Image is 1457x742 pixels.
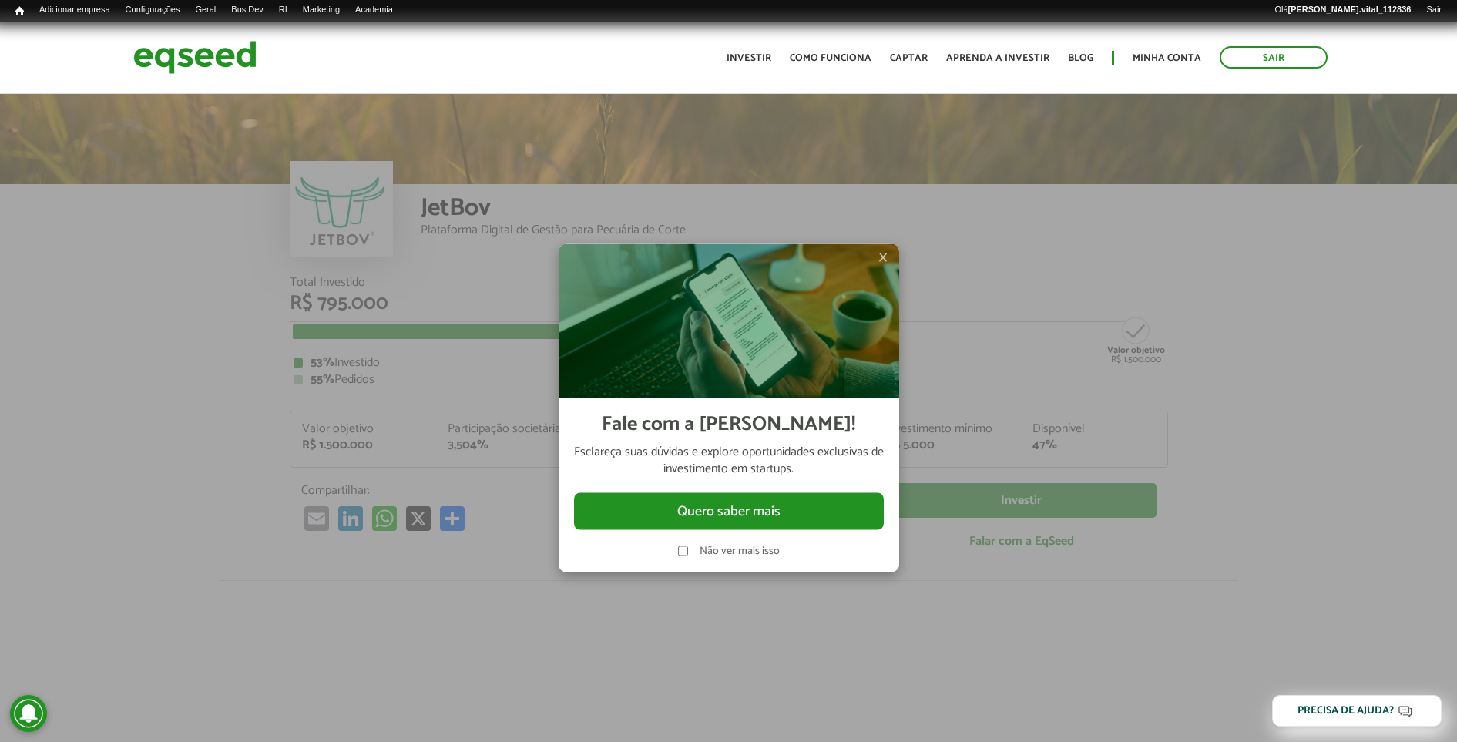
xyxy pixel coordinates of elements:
a: Adicionar empresa [32,4,118,16]
a: Academia [347,4,401,16]
a: Olá[PERSON_NAME].vital_112836 [1267,4,1418,16]
a: Blog [1068,53,1093,63]
a: Início [8,4,32,18]
a: Geral [187,4,223,16]
p: Esclareça suas dúvidas e explore oportunidades exclusivas de investimento em startups. [574,443,884,478]
a: Captar [890,53,928,63]
a: Minha conta [1133,53,1201,63]
a: Marketing [295,4,347,16]
button: Quero saber mais [574,493,884,530]
strong: [PERSON_NAME].vital_112836 [1288,5,1412,14]
label: Não ver mais isso [700,546,780,556]
a: Bus Dev [223,4,271,16]
img: Imagem celular [559,243,899,398]
img: EqSeed [133,37,257,78]
a: Investir [727,53,771,63]
a: Como funciona [790,53,871,63]
span: Início [15,5,24,16]
a: Aprenda a investir [946,53,1049,63]
h2: Fale com a [PERSON_NAME]! [602,413,855,435]
a: Configurações [118,4,188,16]
a: Sair [1418,4,1449,16]
a: RI [271,4,295,16]
span: × [878,247,888,266]
a: Sair [1220,46,1328,69]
